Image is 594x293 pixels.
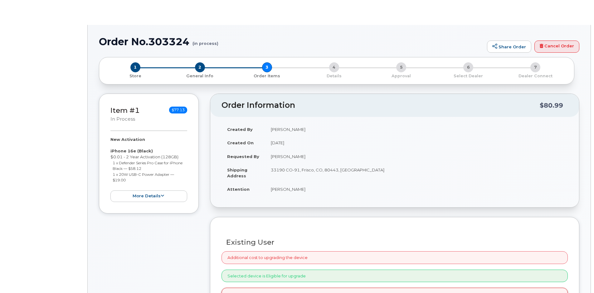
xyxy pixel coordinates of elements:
[195,62,205,72] span: 2
[540,99,563,111] div: $80.99
[113,172,174,183] small: 1 x 20W USB-C Power Adapter — $19.00
[226,238,563,246] h3: Existing User
[113,161,183,171] small: 1 x Defender Series Pro Case for iPhone Black — $58.12
[227,167,247,178] strong: Shipping Address
[265,150,568,163] td: [PERSON_NAME]
[265,182,568,196] td: [PERSON_NAME]
[222,251,568,264] div: Additional cost to upgrading the device
[534,41,579,53] a: Cancel Order
[265,136,568,150] td: [DATE]
[487,41,531,53] a: Share Order
[227,154,259,159] strong: Requested By
[222,101,540,110] h2: Order Information
[169,73,231,79] p: General Info
[192,36,218,46] small: (in process)
[99,36,484,47] h1: Order No.303324
[104,72,166,79] a: 1 Store
[110,137,187,202] div: $0.01 - 2 Year Activation (128GB)
[130,62,140,72] span: 1
[169,107,187,113] span: $77.13
[222,270,568,282] div: Selected device is Eligible for upgrade
[110,148,153,153] strong: iPhone 16e (Black)
[110,106,140,115] a: Item #1
[110,137,145,142] strong: New Activation
[110,190,187,202] button: more details
[227,140,254,145] strong: Created On
[227,187,250,192] strong: Attention
[265,122,568,136] td: [PERSON_NAME]
[227,127,253,132] strong: Created By
[265,163,568,182] td: 33190 CO-91, Frisco, CO, 80443, [GEOGRAPHIC_DATA]
[107,73,164,79] p: Store
[166,72,233,79] a: 2 General Info
[110,116,135,122] small: in process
